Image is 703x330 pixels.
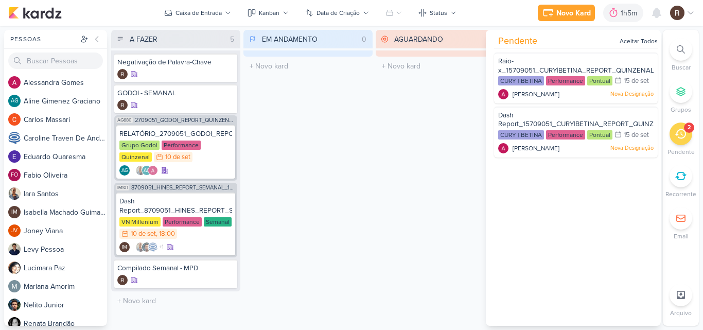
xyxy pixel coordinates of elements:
[498,57,675,75] span: Raio-x_15709051_CURY|BETINA_REPORT_QUINZENAL_16.09
[587,130,612,140] div: Pontual
[11,172,18,178] p: FO
[8,95,21,107] div: Aline Gimenez Graciano
[24,77,107,88] div: A l e s s a n d r a G o m e s
[165,154,190,161] div: 10 de set
[670,6,684,20] img: Rafael Dornelles
[119,242,130,252] div: Isabella Machado Guimarães
[8,113,21,126] img: Carlos Massari
[11,210,17,215] p: IM
[513,90,559,99] span: [PERSON_NAME]
[24,225,107,236] div: J o n e y V i a n a
[117,58,234,67] div: Negativação de Palavra-Chave
[245,59,371,74] input: + Novo kard
[116,185,129,190] span: IM101
[24,151,107,162] div: E d u a r d o Q u a r e s m a
[513,144,559,153] span: [PERSON_NAME]
[117,264,234,273] div: Compilado Semanal - MPD
[119,165,130,176] div: Criador(a): Aline Gimenez Graciano
[142,165,152,176] div: Aline Gimenez Graciano
[226,34,238,45] div: 5
[117,89,234,98] div: GODOI - SEMANAL
[8,150,21,163] img: Eduardo Quaresma
[11,98,19,104] p: AG
[133,242,164,252] div: Colaboradores: Iara Santos, Nelito Junior, Caroline Traven De Andrade, Alessandra Gomes
[556,8,591,19] div: Novo Kard
[8,53,103,69] input: Buscar Pessoas
[24,114,107,125] div: C a r l o s M a s s a r i
[8,299,21,311] img: Nelito Junior
[624,132,649,138] div: 15 de set
[135,165,146,176] img: Iara Santos
[131,231,156,237] div: 10 de set
[24,263,107,273] div: L u c i m a r a P a z
[204,217,232,227] div: Semanal
[624,78,649,84] div: 15 de set
[8,262,21,274] img: Lucimara Paz
[162,141,201,150] div: Performance
[498,34,537,48] span: Pendente
[117,69,128,79] img: Rafael Dornelles
[24,207,107,218] div: I s a b e l l a M a c h a d o G u i m a r ã e s
[8,317,21,329] img: Renata Brandão
[620,37,658,46] div: Aceitar Todos
[498,130,544,140] div: CURY | BETINA
[119,152,152,162] div: Quinzenal
[142,242,152,252] img: Nelito Junior
[8,280,21,292] img: Mariana Amorim
[24,300,107,310] div: N e l i t o J u n i o r
[122,245,127,250] p: IM
[358,34,371,45] div: 0
[498,143,508,153] img: Alessandra Gomes
[8,34,78,44] div: Pessoas
[148,165,158,176] img: Alessandra Gomes
[8,169,21,181] div: Fabio Oliveira
[119,197,232,215] div: Dash Report_8709051_HINES_REPORT_SEMANAL_11.09
[8,76,21,89] img: Alessandra Gomes
[119,217,161,227] div: VN Millenium
[587,76,612,85] div: Pontual
[538,5,595,21] button: Novo Kard
[24,96,107,107] div: A l i n e G i m e n e z G r a c i a n o
[546,130,585,140] div: Performance
[610,90,654,98] p: Nova Designação
[117,275,128,285] img: Rafael Dornelles
[24,244,107,255] div: L e v y P e s s o a
[672,63,691,72] p: Buscar
[135,117,235,123] span: 2709051_GODOI_REPORT_QUINZENAL_11.09
[8,224,21,237] div: Joney Viana
[156,231,175,237] div: , 18:00
[498,76,544,85] div: CURY | BETINA
[119,141,160,150] div: Grupo Godoi
[8,7,62,19] img: kardz.app
[498,89,508,99] img: Alessandra Gomes
[117,100,128,110] div: Criador(a): Rafael Dornelles
[119,165,130,176] div: Aline Gimenez Graciano
[610,144,654,152] p: Nova Designação
[546,76,585,85] div: Performance
[119,242,130,252] div: Criador(a): Isabella Machado Guimarães
[113,293,238,308] input: + Novo kard
[670,308,692,318] p: Arquivo
[119,129,232,138] div: RELATÓRIO_2709051_GODOI_REPORT_QUINZENAL_11.09
[621,8,640,19] div: 1h5m
[665,189,696,199] p: Recorrente
[24,170,107,181] div: F a b i o O l i v e i r a
[163,217,202,227] div: Performance
[8,243,21,255] img: Levy Pessoa
[24,281,107,292] div: M a r i a n a A m o r i m
[11,228,17,234] p: JV
[24,318,107,329] div: R e n a t a B r a n d ã o
[131,185,235,190] span: 8709051_HINES_REPORT_SEMANAL_11.09
[24,188,107,199] div: I a r a S a n t o s
[117,69,128,79] div: Criador(a): Rafael Dornelles
[8,187,21,200] img: Iara Santos
[674,232,689,241] p: Email
[24,133,107,144] div: C a r o l i n e T r a v e n D e A n d r a d e
[8,206,21,218] div: Isabella Machado Guimarães
[117,275,128,285] div: Criador(a): Rafael Dornelles
[378,59,503,74] input: + Novo kard
[671,105,691,114] p: Grupos
[117,100,128,110] img: Rafael Dornelles
[148,242,158,252] img: Caroline Traven De Andrade
[116,117,133,123] span: AG680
